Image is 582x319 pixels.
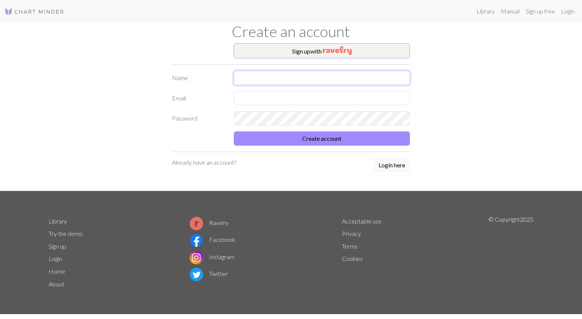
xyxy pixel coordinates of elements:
a: Library [474,4,498,19]
a: Manual [498,4,523,19]
h1: Create an account [44,22,538,40]
img: Ravelry [323,46,352,55]
a: Login here [374,158,410,173]
a: Try the demo [49,230,83,237]
a: Privacy [342,230,361,237]
img: Logo [4,7,64,16]
button: Sign upwith [234,43,410,58]
a: Terms [342,243,358,250]
img: Twitter logo [190,268,203,281]
button: Login here [374,158,410,172]
a: Cookies [342,255,363,262]
a: Home [49,268,65,275]
p: © Copyright 2025 [488,215,533,291]
label: Name [168,71,229,85]
img: Facebook logo [190,234,203,247]
p: Already have an account? [172,158,236,167]
img: Instagram logo [190,251,203,264]
a: Ravelry [190,219,229,226]
label: Password [168,111,229,125]
img: Ravelry logo [190,217,203,230]
a: Sign up free [523,4,558,19]
a: Facebook [190,236,235,243]
label: Email [168,91,229,105]
a: Twitter [190,270,228,277]
a: About [49,280,64,288]
a: Login [558,4,578,19]
a: Instagram [190,253,235,260]
a: Login [49,255,62,262]
a: Acceptable use [342,218,382,225]
a: Sign up [49,243,66,250]
a: Library [49,218,67,225]
button: Create account [234,131,410,146]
